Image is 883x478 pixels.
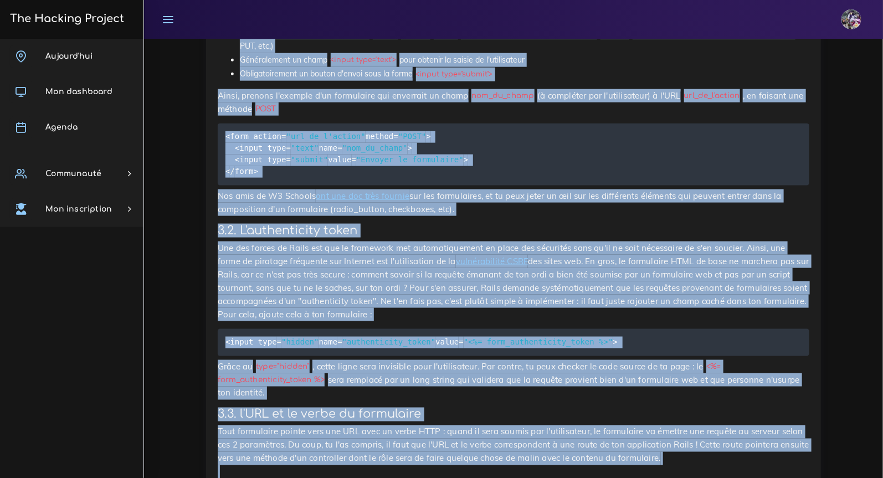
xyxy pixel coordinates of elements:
[291,144,319,153] span: "text"
[240,67,809,81] li: Obligatoirement un bouton d'envoi sous la forme
[342,338,436,347] span: "authenticity_token"
[281,338,319,347] span: "hidden"
[253,361,313,373] code: type="hidden"
[218,224,809,238] h3: 3.2. L'authenticity token
[286,132,366,141] span: "url_de_l'action"
[469,90,538,102] code: nom_du_champ
[337,338,342,347] span: =
[398,132,427,141] span: "POST"
[681,90,743,102] code: url_de_l'action
[464,338,613,347] span: "<%= form_authenticity_token %>"
[7,13,124,25] h3: The Hacking Project
[327,55,399,66] code: <input type="text">
[225,131,468,178] code: <form action method > <input type name > <input type value > < form>
[393,132,398,141] span: =
[45,123,78,131] span: Agenda
[45,169,101,178] span: Communauté
[45,88,112,96] span: Mon dashboard
[316,191,409,201] a: ont une doc très fournie
[218,408,809,422] h3: 3.3. l'URL et le verbe du formulaire
[218,241,809,321] p: Une des forces de Rails est que le framework met automatiquement en place des sécurités sans qu'i...
[456,256,528,266] a: vulnérabilité CSRF
[277,338,281,347] span: =
[45,52,93,60] span: Aujourd'hui
[225,336,621,348] code: <input type name value >
[337,144,342,153] span: =
[356,156,464,165] span: "Envoyer le formulaire"
[218,360,809,400] p: Grâce au , cette ligne sera invisible pour l'utilisateur. Par contre, tu peux checker le code sou...
[291,156,328,165] span: "submit"
[218,361,721,386] code: <%= form_authenticity_token %>
[281,132,286,141] span: =
[218,189,809,216] p: Nos amis de W3 Schools sur les formulaires, et tu peux jeter un œil sur les différents éléments q...
[286,156,291,165] span: =
[240,53,809,67] li: Généralement un champ pour obtenir la saisie de l'utilisateur
[45,205,112,213] span: Mon inscription
[413,69,496,80] code: <input type="submit">
[459,338,463,347] span: =
[286,144,291,153] span: =
[252,104,279,115] code: POST
[230,167,234,176] span: /
[841,9,861,29] img: eg54bupqcshyolnhdacp.jpg
[218,89,809,116] p: Ainsi, prenons l'exemple d'un formulaire qui enverrait un champ (à compléter par l'utilisateur) à...
[240,25,809,53] li: 2 options à renseigner dans la balise : l'option pour identifier l'URL pointée et l'option pour i...
[352,156,356,165] span: =
[342,144,408,153] span: "nom_du_champ"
